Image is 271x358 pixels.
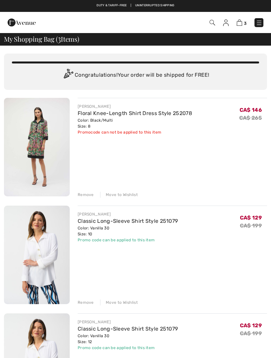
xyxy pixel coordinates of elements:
[237,19,247,26] a: 3
[240,222,262,229] s: CA$ 199
[4,206,70,304] img: Classic Long-Sleeve Shirt Style 251079
[244,21,247,26] span: 3
[8,16,36,29] img: 1ère Avenue
[78,129,192,135] div: Promocode can not be applied to this item
[223,20,229,26] img: My Info
[78,345,178,351] div: Promo code can be applied to this item
[78,237,178,243] div: Promo code can be applied to this item
[240,322,262,329] span: CA$ 129
[78,211,178,217] div: [PERSON_NAME]
[78,225,178,237] div: Color: Vanilla 30 Size: 10
[61,69,75,82] img: Congratulation2.svg
[4,36,79,42] span: My Shopping Bag ( Items)
[210,20,215,25] img: Search
[239,115,262,121] s: CA$ 265
[78,333,178,345] div: Color: Vanilla 30 Size: 12
[58,34,61,43] span: 3
[78,117,192,129] div: Color: Black/Multi Size: 8
[100,299,138,305] div: Move to Wishlist
[78,319,178,325] div: [PERSON_NAME]
[240,330,262,337] s: CA$ 199
[240,215,262,221] span: CA$ 129
[78,192,94,198] div: Remove
[4,98,70,196] img: Floral Knee-Length Shirt Dress Style 252078
[237,20,242,26] img: Shopping Bag
[78,110,192,116] a: Floral Knee-Length Shirt Dress Style 252078
[78,326,178,332] a: Classic Long-Sleeve Shirt Style 251079
[78,218,178,224] a: Classic Long-Sleeve Shirt Style 251079
[240,107,262,113] span: CA$ 146
[256,20,262,26] img: Menu
[78,299,94,305] div: Remove
[8,19,36,25] a: 1ère Avenue
[100,192,138,198] div: Move to Wishlist
[12,69,259,82] div: Congratulations! Your order will be shipped for FREE!
[78,103,192,109] div: [PERSON_NAME]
